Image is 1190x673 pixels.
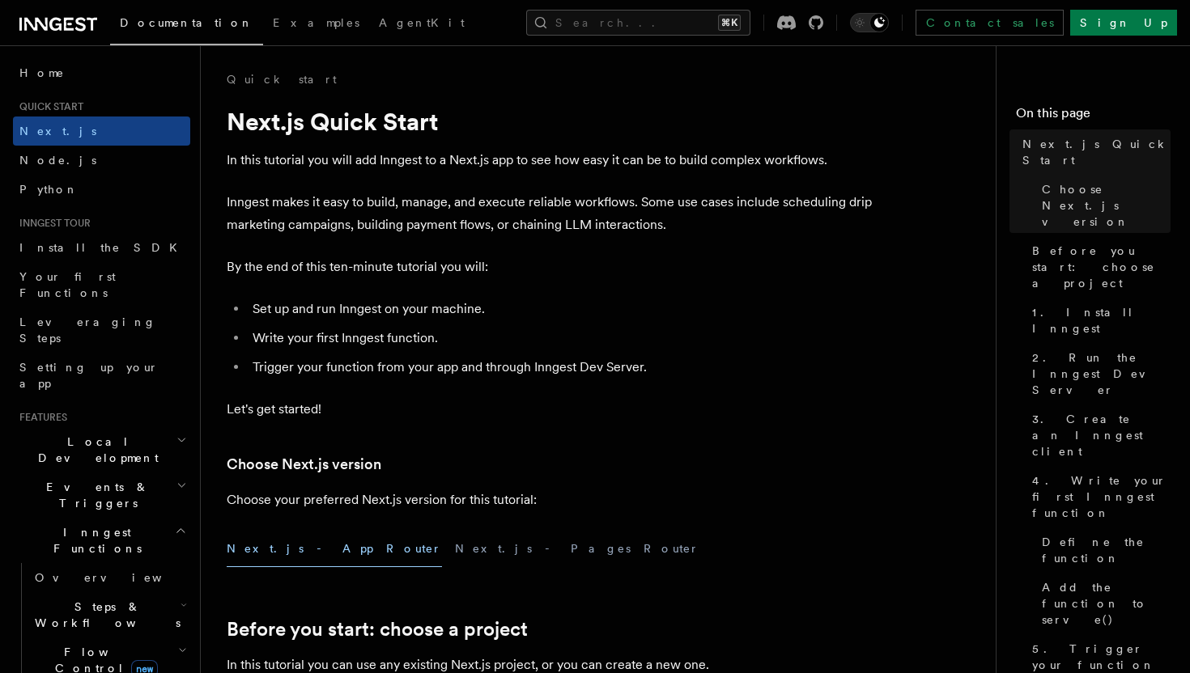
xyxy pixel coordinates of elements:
[13,262,190,307] a: Your first Functions
[1022,136,1171,168] span: Next.js Quick Start
[13,307,190,353] a: Leveraging Steps
[455,531,699,567] button: Next.js - Pages Router
[13,233,190,262] a: Install the SDK
[916,10,1064,36] a: Contact sales
[369,5,474,44] a: AgentKit
[1042,579,1171,628] span: Add the function to serve()
[19,270,116,299] span: Your first Functions
[28,592,190,637] button: Steps & Workflows
[227,531,442,567] button: Next.js - App Router
[248,298,874,320] li: Set up and run Inngest on your machine.
[227,256,874,278] p: By the end of this ten-minute tutorial you will:
[13,146,190,175] a: Node.js
[13,472,190,518] button: Events & Triggers
[19,361,159,390] span: Setting up your app
[227,149,874,171] p: In this tutorial you will add Inngest to a Next.js app to see how easy it can be to build complex...
[379,16,465,29] span: AgentKit
[1042,534,1171,566] span: Define the function
[227,398,874,421] p: Let's get started!
[13,175,190,204] a: Python
[1026,298,1171,343] a: 1. Install Inngest
[1016,129,1171,175] a: Next.js Quick Start
[850,13,889,32] button: Toggle dark mode
[1035,175,1171,236] a: Choose Next.js version
[28,599,181,631] span: Steps & Workflows
[19,65,65,81] span: Home
[35,571,202,584] span: Overview
[1042,181,1171,230] span: Choose Next.js version
[19,154,96,167] span: Node.js
[1026,343,1171,404] a: 2. Run the Inngest Dev Server
[227,453,381,476] a: Choose Next.js version
[227,107,874,136] h1: Next.js Quick Start
[19,183,79,196] span: Python
[227,71,337,87] a: Quick start
[248,356,874,379] li: Trigger your function from your app and through Inngest Dev Server.
[1035,527,1171,573] a: Define the function
[13,479,176,511] span: Events & Triggers
[273,16,359,29] span: Examples
[120,16,253,29] span: Documentation
[1032,304,1171,336] span: 1. Install Inngest
[19,125,96,138] span: Next.js
[1032,411,1171,459] span: 3. Create an Inngest client
[1032,472,1171,521] span: 4. Write your first Inngest function
[526,10,750,36] button: Search...⌘K
[227,618,528,641] a: Before you start: choose a project
[13,116,190,146] a: Next.js
[1026,236,1171,298] a: Before you start: choose a project
[13,427,190,472] button: Local Development
[1026,466,1171,527] a: 4. Write your first Inngest function
[13,434,176,466] span: Local Development
[19,315,156,345] span: Leveraging Steps
[13,58,190,87] a: Home
[28,563,190,592] a: Overview
[1070,10,1177,36] a: Sign Up
[13,524,175,557] span: Inngest Functions
[1032,243,1171,291] span: Before you start: choose a project
[248,327,874,349] li: Write your first Inngest function.
[1016,104,1171,129] h4: On this page
[263,5,369,44] a: Examples
[1035,573,1171,634] a: Add the function to serve()
[110,5,263,45] a: Documentation
[13,100,83,113] span: Quick start
[227,489,874,511] p: Choose your preferred Next.js version for this tutorial:
[1026,404,1171,466] a: 3. Create an Inngest client
[13,518,190,563] button: Inngest Functions
[718,15,741,31] kbd: ⌘K
[13,411,67,424] span: Features
[13,217,91,230] span: Inngest tour
[13,353,190,398] a: Setting up your app
[19,241,187,254] span: Install the SDK
[227,191,874,236] p: Inngest makes it easy to build, manage, and execute reliable workflows. Some use cases include sc...
[1032,349,1171,398] span: 2. Run the Inngest Dev Server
